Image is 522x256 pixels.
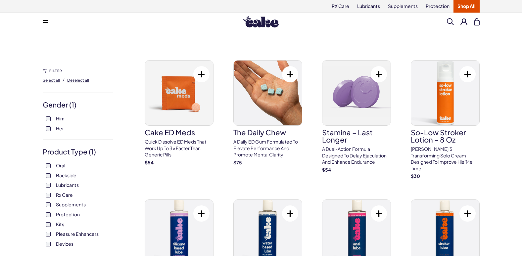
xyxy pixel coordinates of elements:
a: Stamina – Last LongerStamina – Last LongerA dual-action formula designed to delay ejaculation and... [322,60,391,173]
a: Cake ED MedsCake ED MedsQuick dissolve ED Meds that work up to 3x faster than generic pills$54 [145,60,214,166]
input: Oral [46,163,51,168]
p: [PERSON_NAME]'s transforming solo cream designed to improve his 'me time' [411,146,480,172]
input: Him [46,116,51,121]
h3: Cake ED Meds [145,129,214,136]
img: The Daily Chew [234,61,302,125]
p: Quick dissolve ED Meds that work up to 3x faster than generic pills [145,139,214,158]
input: Lubricants [46,183,51,188]
button: Select all [43,75,60,85]
span: Him [56,114,65,123]
strong: $ 75 [233,159,242,165]
button: Deselect all [67,75,89,85]
span: Devices [56,239,73,248]
strong: $ 54 [322,167,331,173]
h3: The Daily Chew [233,129,302,136]
strong: $ 30 [411,173,420,179]
span: Backside [56,171,76,180]
img: Hello Cake [243,16,279,27]
span: Her [56,124,64,133]
input: Supplements [46,202,51,207]
span: Pleasure Enhancers [56,230,99,238]
input: Pleasure Enhancers [46,232,51,236]
p: A dual-action formula designed to delay ejaculation and enhance endurance [322,146,391,165]
span: Select all [43,78,60,83]
strong: $ 54 [145,159,154,165]
span: Deselect all [67,78,89,83]
span: / [63,77,65,83]
span: Lubricants [56,181,79,189]
input: Backside [46,173,51,178]
p: A Daily ED Gum Formulated To Elevate Performance And Promote Mental Clarity [233,139,302,158]
h3: Stamina – Last Longer [322,129,391,143]
img: So-Low Stroker Lotion – 8 oz [411,61,479,125]
span: Oral [56,161,65,170]
img: Stamina – Last Longer [322,61,391,125]
input: Kits [46,222,51,227]
input: Rx Care [46,193,51,197]
span: Supplements [56,200,86,209]
input: Her [46,126,51,131]
a: The Daily ChewThe Daily ChewA Daily ED Gum Formulated To Elevate Performance And Promote Mental C... [233,60,302,166]
a: So-Low Stroker Lotion – 8 ozSo-Low Stroker Lotion – 8 oz[PERSON_NAME]'s transforming solo cream d... [411,60,480,180]
input: Protection [46,212,51,217]
span: Protection [56,210,80,219]
h3: So-Low Stroker Lotion – 8 oz [411,129,480,143]
span: Kits [56,220,64,229]
input: Devices [46,242,51,246]
img: Cake ED Meds [145,61,213,125]
span: Rx Care [56,191,73,199]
